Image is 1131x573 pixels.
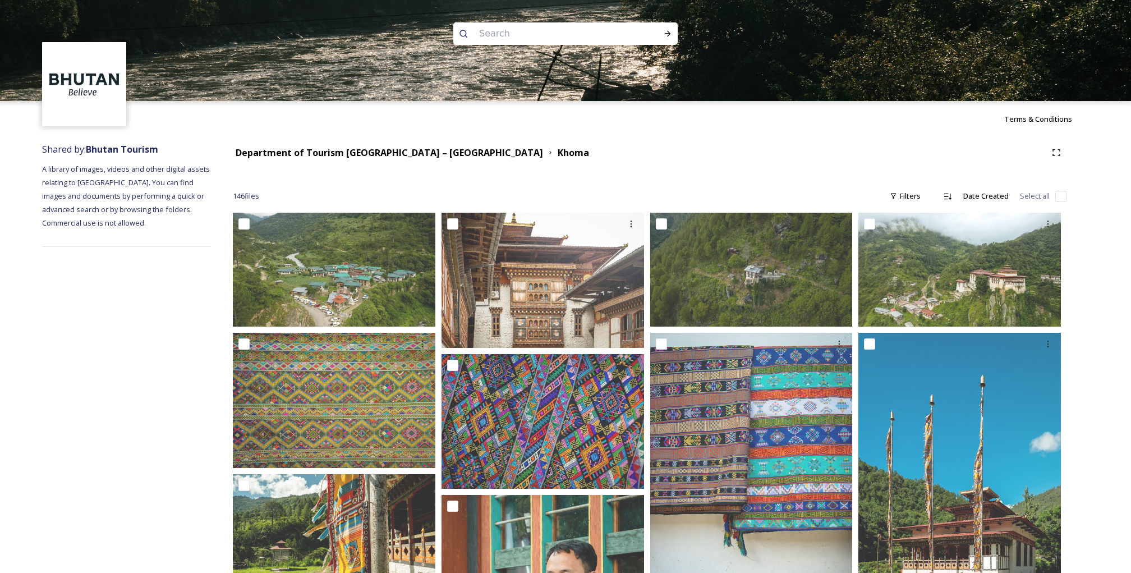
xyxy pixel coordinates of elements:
span: Terms & Conditions [1004,114,1072,124]
strong: Khoma [558,146,589,159]
span: 146 file s [233,191,259,201]
img: Khoma 130723 by Amp Sripimanwat-84.jpg [233,213,435,327]
img: Khoma 130723 by Amp Sripimanwat-22.jpg [442,213,644,348]
strong: Department of Tourism [GEOGRAPHIC_DATA] – [GEOGRAPHIC_DATA] [236,146,543,159]
img: Khoma 140723 by Amp Sripimanwat-162.jpg [233,333,435,468]
img: Khoma 130723 by Nantawat-1.jpg [858,213,1061,327]
span: Shared by: [42,143,158,155]
input: Search [473,21,627,46]
span: Select all [1020,191,1050,201]
strong: Bhutan Tourism [86,143,158,155]
img: Khoma 140723 by Amp Sripimanwat-163.jpg [442,354,644,489]
div: Date Created [958,185,1014,207]
span: A library of images, videos and other digital assets relating to [GEOGRAPHIC_DATA]. You can find ... [42,164,212,228]
img: BT_Logo_BB_Lockup_CMYK_High%2520Res.jpg [44,44,125,125]
img: Khoma 130723 by Amp Sripimanwat-79.jpg [650,213,853,327]
a: Terms & Conditions [1004,112,1089,126]
div: Filters [884,185,926,207]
